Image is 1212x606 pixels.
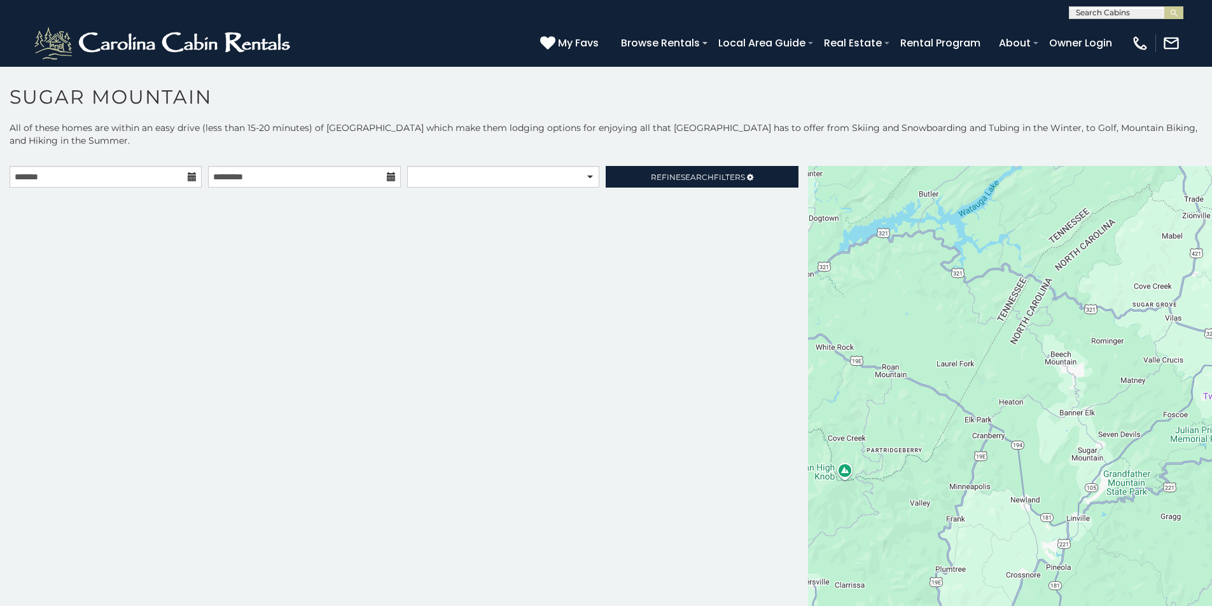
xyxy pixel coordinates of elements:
a: My Favs [540,35,602,52]
a: RefineSearchFilters [606,166,798,188]
span: Refine Filters [651,172,745,182]
span: My Favs [558,35,599,51]
span: Search [681,172,714,182]
a: About [993,32,1037,54]
a: Owner Login [1043,32,1118,54]
a: Real Estate [818,32,888,54]
a: Local Area Guide [712,32,812,54]
a: Rental Program [894,32,987,54]
a: Browse Rentals [615,32,706,54]
img: White-1-2.png [32,24,296,62]
img: mail-regular-white.png [1162,34,1180,52]
img: phone-regular-white.png [1131,34,1149,52]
